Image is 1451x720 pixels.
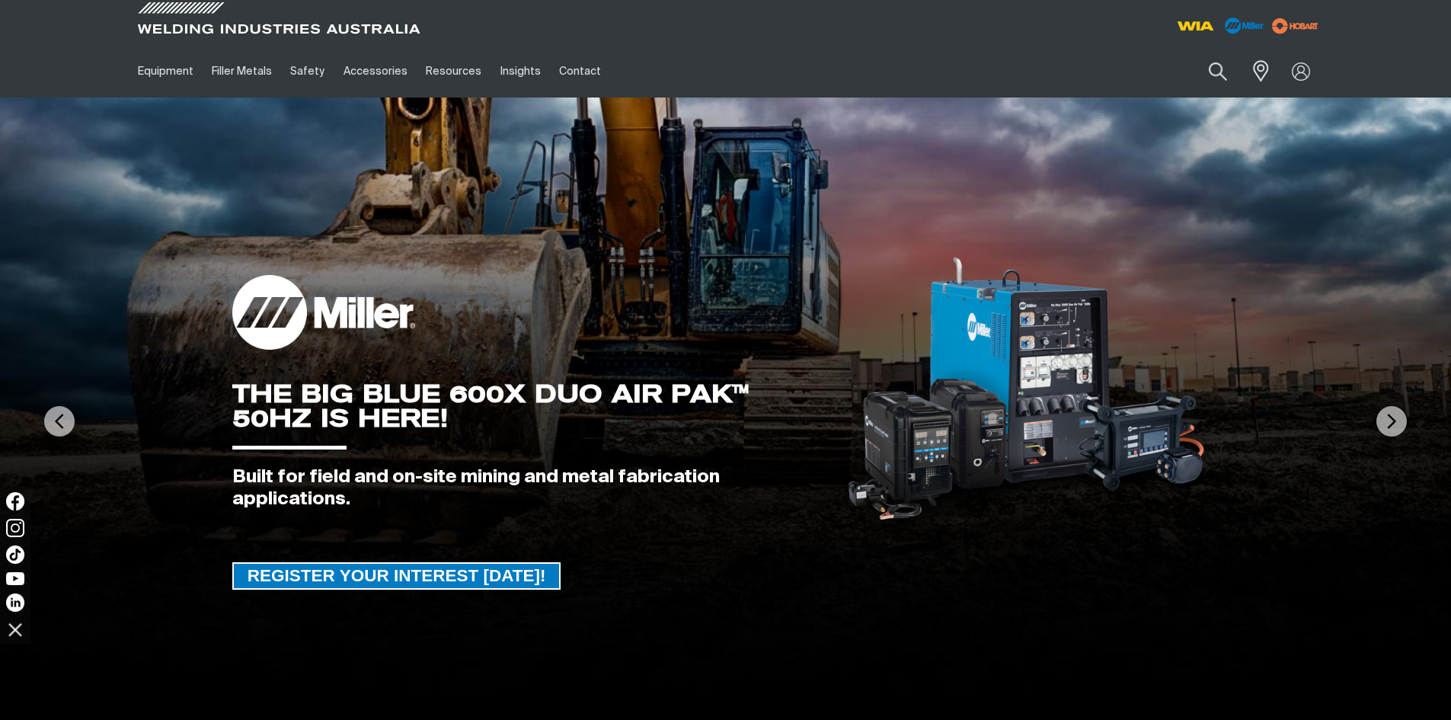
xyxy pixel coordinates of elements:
a: REGISTER YOUR INTEREST TODAY! [232,562,561,590]
a: Safety [281,45,334,98]
input: Product name or item number... [1172,53,1243,89]
img: NextArrow [1376,406,1407,437]
a: Accessories [334,45,417,98]
img: PrevArrow [44,406,75,437]
button: Search products [1192,53,1244,89]
a: Insights [491,45,549,98]
img: hide socials [2,616,28,642]
img: YouTube [6,572,24,585]
img: Instagram [6,519,24,537]
a: Contact [550,45,610,98]
img: TikTok [6,546,24,564]
a: Equipment [129,45,203,98]
div: Built for field and on-site mining and metal fabrication applications. [232,466,823,510]
div: THE BIG BLUE 600X DUO AIR PAK™ 50HZ IS HERE! [232,382,823,430]
img: miller [1267,14,1323,37]
img: LinkedIn [6,594,24,612]
a: Resources [417,45,491,98]
span: REGISTER YOUR INTEREST [DATE]! [234,562,560,590]
a: Filler Metals [203,45,281,98]
nav: Main [129,45,1024,98]
img: Facebook [6,492,24,510]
